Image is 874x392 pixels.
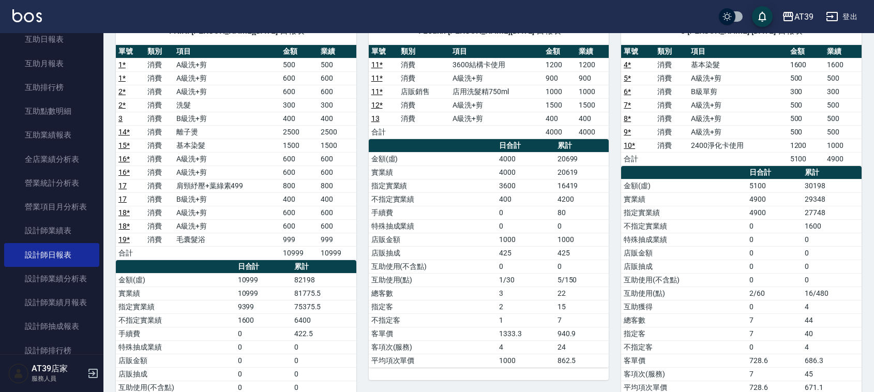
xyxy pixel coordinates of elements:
[576,112,609,125] td: 400
[369,206,496,219] td: 手續費
[4,123,99,147] a: 互助業績報表
[369,260,496,273] td: 互助使用(不含點)
[747,260,802,273] td: 0
[280,219,318,233] td: 600
[747,273,802,287] td: 0
[145,192,174,206] td: 消費
[655,85,688,98] td: 消費
[4,99,99,123] a: 互助點數明細
[235,367,292,381] td: 0
[555,219,609,233] td: 0
[450,45,543,58] th: 項目
[371,114,380,123] a: 13
[369,165,496,179] td: 實業績
[621,354,747,367] td: 客單價
[621,45,862,166] table: a dense table
[280,98,318,112] td: 300
[116,45,145,58] th: 單號
[802,233,862,246] td: 0
[318,125,356,139] td: 2500
[318,45,356,58] th: 業績
[4,243,99,267] a: 設計師日報表
[688,125,787,139] td: A級洗+剪
[496,273,555,287] td: 1/30
[292,260,356,274] th: 累計
[555,165,609,179] td: 20619
[292,354,356,367] td: 0
[318,152,356,165] td: 600
[543,71,576,85] td: 900
[450,71,543,85] td: A級洗+剪
[318,139,356,152] td: 1500
[621,45,655,58] th: 單號
[280,58,318,71] td: 500
[802,179,862,192] td: 30198
[802,219,862,233] td: 1600
[280,112,318,125] td: 400
[145,139,174,152] td: 消費
[688,112,787,125] td: A級洗+剪
[4,219,99,243] a: 設計師業績表
[496,287,555,300] td: 3
[116,246,145,260] td: 合計
[145,45,174,58] th: 類別
[621,233,747,246] td: 特殊抽成業績
[369,192,496,206] td: 不指定實業績
[802,367,862,381] td: 45
[450,85,543,98] td: 店用洗髮精750ml
[543,125,576,139] td: 4000
[318,71,356,85] td: 600
[174,98,280,112] td: 洗髮
[4,147,99,171] a: 全店業績分析表
[655,45,688,58] th: 類別
[4,339,99,363] a: 設計師排行榜
[174,125,280,139] td: 離子燙
[788,139,825,152] td: 1200
[116,340,235,354] td: 特殊抽成業績
[398,58,450,71] td: 消費
[747,300,802,313] td: 0
[555,313,609,327] td: 7
[32,364,84,374] h5: AT39店家
[235,300,292,313] td: 9399
[496,165,555,179] td: 4000
[802,354,862,367] td: 686.3
[398,71,450,85] td: 消費
[621,246,747,260] td: 店販金額
[802,166,862,179] th: 累計
[369,313,496,327] td: 不指定客
[747,287,802,300] td: 2/60
[145,71,174,85] td: 消費
[747,192,802,206] td: 4900
[235,273,292,287] td: 10999
[280,152,318,165] td: 600
[555,246,609,260] td: 425
[824,112,862,125] td: 500
[12,9,42,22] img: Logo
[145,179,174,192] td: 消費
[555,327,609,340] td: 940.9
[174,58,280,71] td: A級洗+剪
[802,260,862,273] td: 0
[145,219,174,233] td: 消費
[318,58,356,71] td: 500
[292,313,356,327] td: 6400
[116,45,356,260] table: a dense table
[621,313,747,327] td: 總客數
[788,58,825,71] td: 1600
[174,219,280,233] td: A級洗+剪
[369,327,496,340] td: 客單價
[369,300,496,313] td: 指定客
[496,179,555,192] td: 3600
[292,273,356,287] td: 82198
[116,287,235,300] td: 實業績
[621,340,747,354] td: 不指定客
[145,58,174,71] td: 消費
[688,139,787,152] td: 2400淨化卡使用
[369,139,609,368] table: a dense table
[280,85,318,98] td: 600
[174,206,280,219] td: A級洗+剪
[621,300,747,313] td: 互助獲得
[788,85,825,98] td: 300
[369,273,496,287] td: 互助使用(點)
